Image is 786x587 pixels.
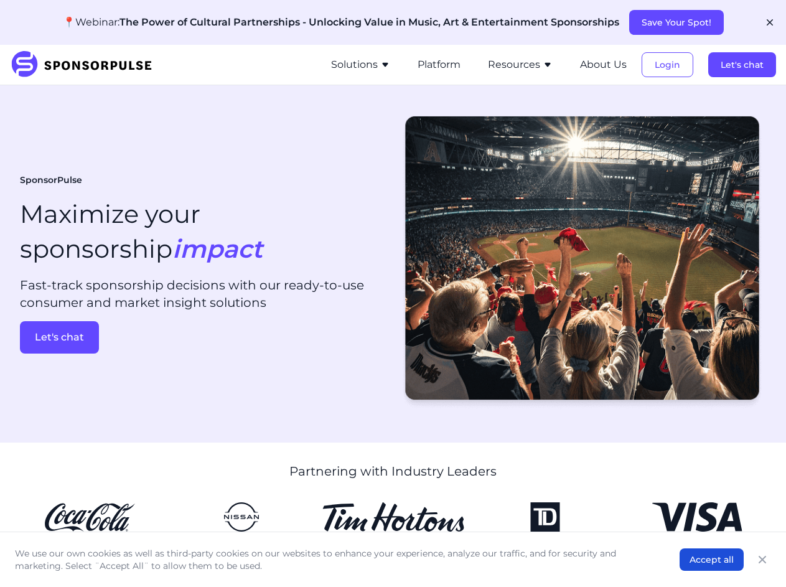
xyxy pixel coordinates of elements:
[20,321,99,354] button: Let's chat
[580,59,627,70] a: About Us
[171,502,312,532] img: Nissan
[331,57,390,72] button: Solutions
[642,52,693,77] button: Login
[642,59,693,70] a: Login
[20,321,388,354] a: Let's chat
[680,548,744,571] button: Accept all
[708,59,776,70] a: Let's chat
[754,551,771,568] button: Close
[488,57,553,72] button: Resources
[20,197,263,266] h1: Maximize your sponsorship
[629,10,724,35] button: Save Your Spot!
[474,502,616,532] img: TD
[629,17,724,28] a: Save Your Spot!
[10,51,161,78] img: SponsorPulse
[15,547,655,572] p: We use our own cookies as well as third-party cookies on our websites to enhance your experience,...
[708,52,776,77] button: Let's chat
[289,463,497,480] p: Partnering with Industry Leaders
[580,57,627,72] button: About Us
[172,233,263,264] i: impact
[119,16,619,28] span: The Power of Cultural Partnerships - Unlocking Value in Music, Art & Entertainment Sponsorships
[20,276,388,311] p: Fast-track sponsorship decisions with our ready-to-use consumer and market insight solutions
[20,174,82,187] span: SponsorPulse
[418,57,461,72] button: Platform
[322,502,464,532] img: Tim Hortons
[19,502,161,532] img: CocaCola
[63,15,619,30] p: 📍Webinar:
[418,59,461,70] a: Platform
[626,502,768,532] img: Visa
